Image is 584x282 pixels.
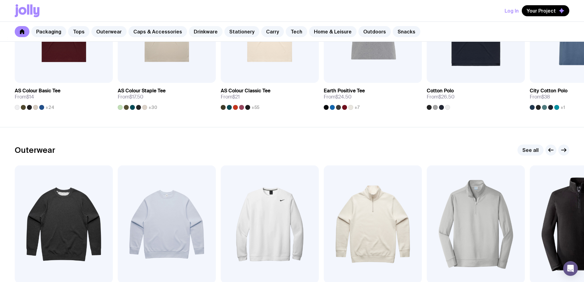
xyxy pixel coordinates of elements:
[522,5,569,16] button: Your Project
[221,94,240,100] span: From
[232,94,240,100] span: $21
[541,94,550,100] span: $38
[354,105,360,110] span: +7
[148,105,157,110] span: +30
[427,88,454,94] h3: Cotton Polo
[517,145,544,156] a: See all
[324,83,422,110] a: Earth Positive TeeFrom$24.50+7
[15,94,34,100] span: From
[309,26,357,37] a: Home & Leisure
[324,88,365,94] h3: Earth Positive Tee
[221,88,270,94] h3: AS Colour Classic Tee
[31,26,66,37] a: Packaging
[128,26,187,37] a: Caps & Accessories
[118,94,143,100] span: From
[68,26,90,37] a: Tops
[530,88,567,94] h3: City Cotton Polo
[15,145,55,155] h2: Outerwear
[527,8,556,14] span: Your Project
[15,83,113,110] a: AS Colour Basic TeeFrom$14+24
[118,83,216,110] a: AS Colour Staple TeeFrom$17.50+30
[221,83,319,110] a: AS Colour Classic TeeFrom$21+55
[129,94,143,100] span: $17.50
[438,94,455,100] span: $26.50
[427,94,455,100] span: From
[505,5,519,16] button: Log In
[393,26,420,37] a: Snacks
[286,26,307,37] a: Tech
[324,94,352,100] span: From
[261,26,284,37] a: Carry
[560,105,565,110] span: +1
[15,88,60,94] h3: AS Colour Basic Tee
[118,88,166,94] h3: AS Colour Staple Tee
[26,94,34,100] span: $14
[224,26,259,37] a: Stationery
[45,105,54,110] span: +24
[530,94,550,100] span: From
[251,105,259,110] span: +55
[335,94,352,100] span: $24.50
[563,261,578,276] div: Open Intercom Messenger
[91,26,127,37] a: Outerwear
[427,83,525,110] a: Cotton PoloFrom$26.50
[358,26,391,37] a: Outdoors
[189,26,223,37] a: Drinkware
